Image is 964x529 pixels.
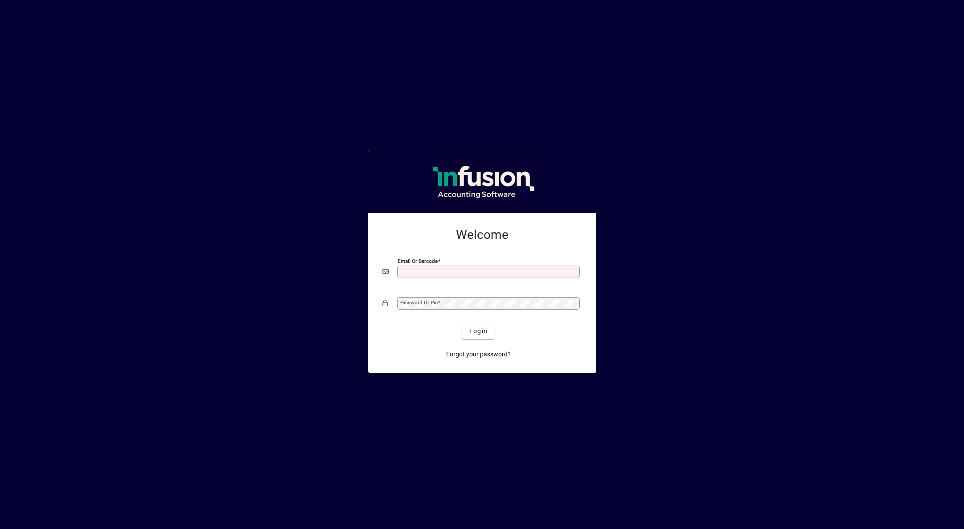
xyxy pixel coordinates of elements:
[443,346,514,362] a: Forgot your password?
[399,299,438,306] mat-label: Password or Pin
[398,258,438,264] mat-label: Email or Barcode
[469,327,488,336] span: Login
[462,323,495,339] button: Login
[446,350,511,359] span: Forgot your password?
[382,227,582,242] h2: Welcome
